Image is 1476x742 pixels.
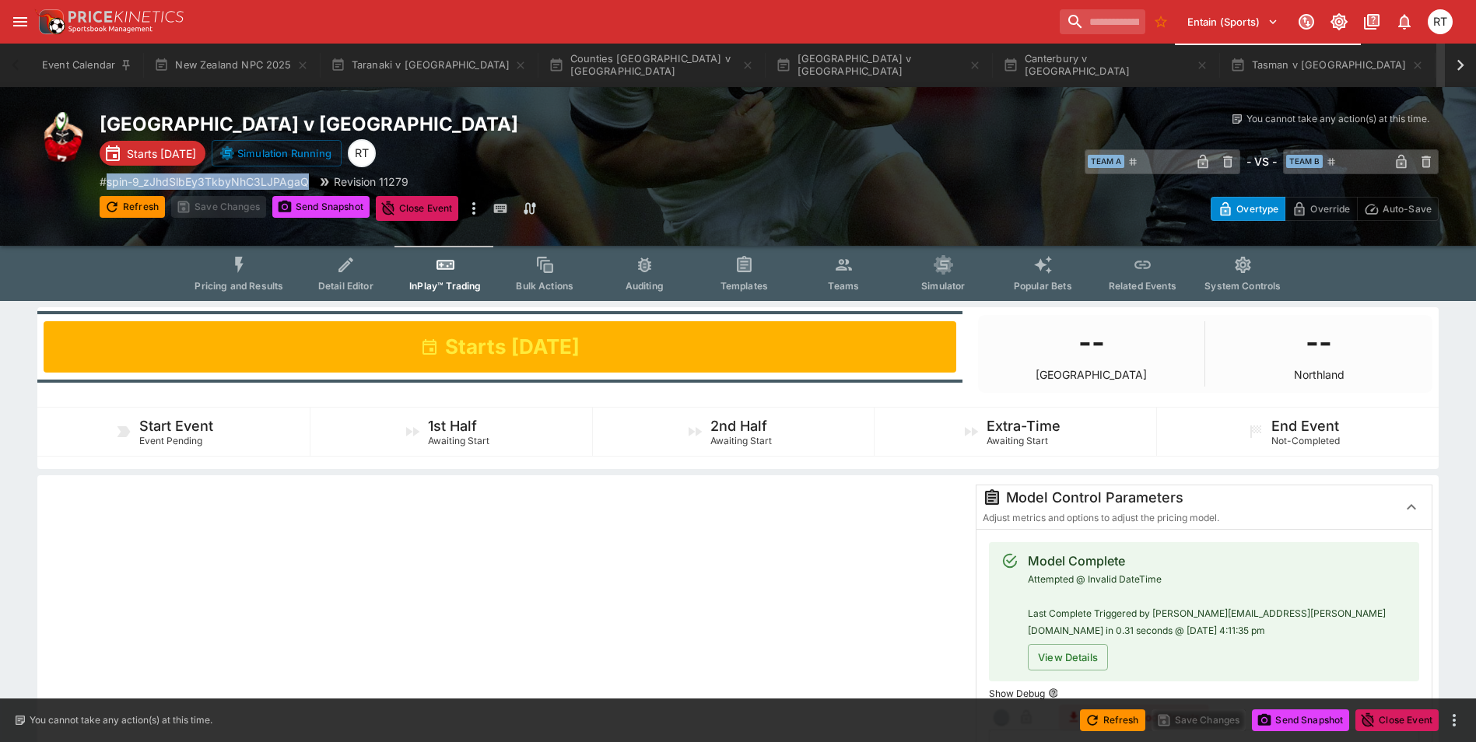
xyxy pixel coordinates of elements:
span: Adjust metrics and options to adjust the pricing model. [983,512,1219,523]
span: Pricing and Results [195,280,283,292]
img: PriceKinetics [68,11,184,23]
span: Templates [720,280,768,292]
div: Model Complete [1028,551,1407,570]
span: Event Pending [139,435,202,446]
p: Auto-Save [1383,201,1432,217]
p: Northland [1294,369,1345,380]
span: Related Events [1109,280,1176,292]
div: Event type filters [182,246,1293,301]
h5: Start Event [139,417,213,435]
span: Attempted @ Invalid DateTime Last Complete Triggered by [PERSON_NAME][EMAIL_ADDRESS][PERSON_NAME]... [1028,573,1386,636]
h5: 1st Half [428,417,477,435]
span: Auditing [626,280,664,292]
button: Tasman v [GEOGRAPHIC_DATA] [1221,44,1432,87]
p: Overtype [1236,201,1278,217]
span: Awaiting Start [428,435,489,446]
button: Notifications [1390,8,1418,36]
span: Team A [1088,155,1124,168]
img: rugby_union.png [37,112,87,162]
h5: 2nd Half [710,417,767,435]
button: Send Snapshot [1252,709,1349,731]
span: Teams [828,280,859,292]
p: You cannot take any action(s) at this time. [30,713,212,727]
p: [GEOGRAPHIC_DATA] [1036,369,1147,380]
button: Event Calendar [33,44,142,87]
button: Send Snapshot [272,196,370,218]
button: Counties [GEOGRAPHIC_DATA] v [GEOGRAPHIC_DATA] [539,44,763,87]
button: Richard Tatton [1423,5,1457,39]
button: Show Debug [1048,688,1059,698]
button: more [465,196,483,221]
h5: Extra-Time [987,417,1061,435]
p: Show Debug [989,687,1045,700]
h6: - VS - [1246,153,1277,170]
div: Richard Tatton [1428,9,1453,34]
span: Awaiting Start [987,435,1048,446]
h5: End Event [1271,417,1339,435]
input: search [1060,9,1145,34]
span: Team B [1286,155,1323,168]
button: Taranaki v [GEOGRAPHIC_DATA] [321,44,537,87]
span: Detail Editor [318,280,373,292]
img: PriceKinetics Logo [34,6,65,37]
button: Simulation Running [212,140,342,166]
span: Awaiting Start [710,435,772,446]
button: New Zealand NPC 2025 [145,44,317,87]
button: Canterbury v [GEOGRAPHIC_DATA] [994,44,1218,87]
button: Select Tenant [1178,9,1288,34]
button: Override [1285,197,1357,221]
button: Documentation [1358,8,1386,36]
button: Connected to PK [1292,8,1320,36]
p: Revision 11279 [334,173,408,190]
h1: -- [1078,321,1105,363]
p: Copy To Clipboard [100,173,309,190]
p: Starts [DATE] [127,145,196,162]
button: Auto-Save [1357,197,1439,221]
h1: Starts [DATE] [445,334,580,360]
button: View Details [1028,644,1108,670]
button: more [1445,711,1464,730]
h2: Copy To Clipboard [100,112,770,136]
span: InPlay™ Trading [409,280,481,292]
button: [GEOGRAPHIC_DATA] v [GEOGRAPHIC_DATA] [766,44,990,87]
button: Close Event [376,196,459,221]
div: Richard Tatton [348,139,376,167]
button: Refresh [1080,709,1145,731]
span: Simulator [921,280,965,292]
button: Close Event [1355,709,1439,731]
button: open drawer [6,8,34,36]
span: System Controls [1204,280,1281,292]
h1: -- [1306,321,1332,363]
button: Refresh [100,196,165,218]
p: You cannot take any action(s) at this time. [1246,112,1429,126]
button: Overtype [1211,197,1285,221]
span: Not-Completed [1271,435,1340,446]
div: Start From [1211,197,1439,221]
button: Toggle light/dark mode [1325,8,1353,36]
button: No Bookmarks [1148,9,1173,34]
img: Sportsbook Management [68,26,153,33]
span: Popular Bets [1014,280,1072,292]
p: Override [1310,201,1350,217]
div: Model Control Parameters [983,488,1385,507]
span: Bulk Actions [516,280,573,292]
